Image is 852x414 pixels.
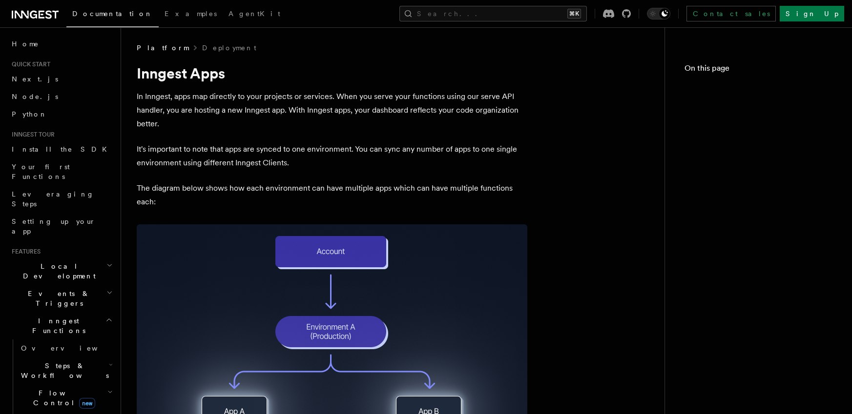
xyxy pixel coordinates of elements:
[12,190,94,208] span: Leveraging Steps
[17,361,109,380] span: Steps & Workflows
[137,142,527,170] p: It's important to note that apps are synced to one environment. You can sync any number of apps t...
[137,90,527,131] p: In Inngest, apps map directly to your projects or services. When you serve your functions using o...
[8,140,115,158] a: Install the SDK
[12,163,70,180] span: Your first Functions
[202,43,256,53] a: Deployment
[8,88,115,105] a: Node.js
[685,62,832,78] h4: On this page
[8,35,115,53] a: Home
[17,384,115,412] button: Flow Controlnew
[8,285,115,312] button: Events & Triggers
[647,8,670,20] button: Toggle dark mode
[79,398,95,409] span: new
[8,316,105,335] span: Inngest Functions
[66,3,159,27] a: Documentation
[229,10,280,18] span: AgentKit
[8,185,115,213] a: Leveraging Steps
[17,339,115,357] a: Overview
[8,60,50,68] span: Quick start
[12,75,58,83] span: Next.js
[399,6,587,21] button: Search...⌘K
[12,110,47,118] span: Python
[8,105,115,123] a: Python
[8,257,115,285] button: Local Development
[686,6,776,21] a: Contact sales
[17,357,115,384] button: Steps & Workflows
[780,6,844,21] a: Sign Up
[12,145,113,153] span: Install the SDK
[21,344,122,352] span: Overview
[8,248,41,256] span: Features
[8,70,115,88] a: Next.js
[72,10,153,18] span: Documentation
[8,158,115,185] a: Your first Functions
[12,39,39,49] span: Home
[8,131,55,138] span: Inngest tour
[8,289,106,308] span: Events & Triggers
[137,181,527,209] p: The diagram below shows how each environment can have multiple apps which can have multiple funct...
[159,3,223,26] a: Examples
[8,312,115,339] button: Inngest Functions
[137,64,527,82] h1: Inngest Apps
[12,93,58,100] span: Node.js
[165,10,217,18] span: Examples
[8,213,115,240] a: Setting up your app
[8,261,106,281] span: Local Development
[567,9,581,19] kbd: ⌘K
[12,217,96,235] span: Setting up your app
[223,3,286,26] a: AgentKit
[137,43,188,53] span: Platform
[17,388,107,408] span: Flow Control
